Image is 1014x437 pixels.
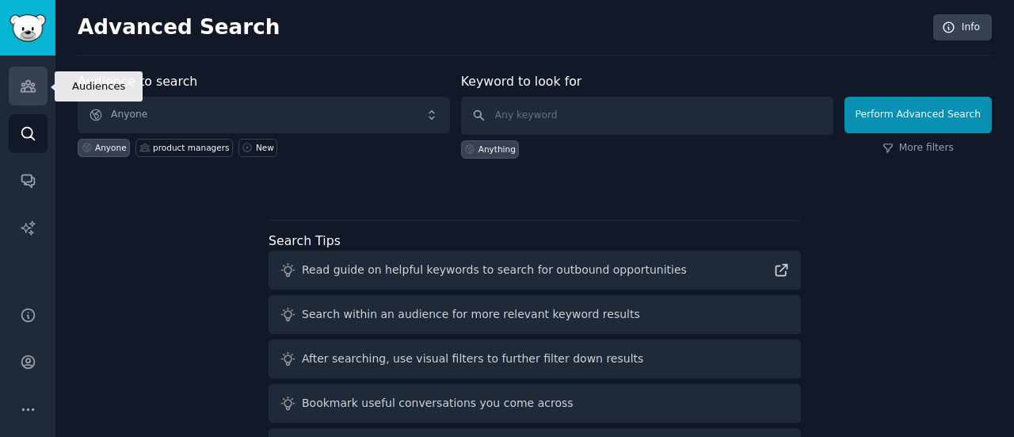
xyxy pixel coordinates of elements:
input: Any keyword [461,97,833,135]
img: GummySearch logo [10,14,46,42]
div: Read guide on helpful keywords to search for outbound opportunities [302,262,687,278]
a: More filters [882,141,954,155]
label: Keyword to look for [461,74,582,89]
div: product managers [153,142,229,153]
div: Search within an audience for more relevant keyword results [302,306,640,323]
label: Audience to search [78,74,197,89]
label: Search Tips [269,233,341,248]
div: Anyone [95,142,127,153]
a: Info [933,14,992,41]
div: New [256,142,274,153]
button: Perform Advanced Search [844,97,992,133]
div: Anything [478,144,516,155]
div: Bookmark useful conversations you come across [302,395,574,412]
a: New [238,139,277,157]
h2: Advanced Search [78,15,924,40]
div: After searching, use visual filters to further filter down results [302,351,643,367]
button: Anyone [78,97,450,133]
